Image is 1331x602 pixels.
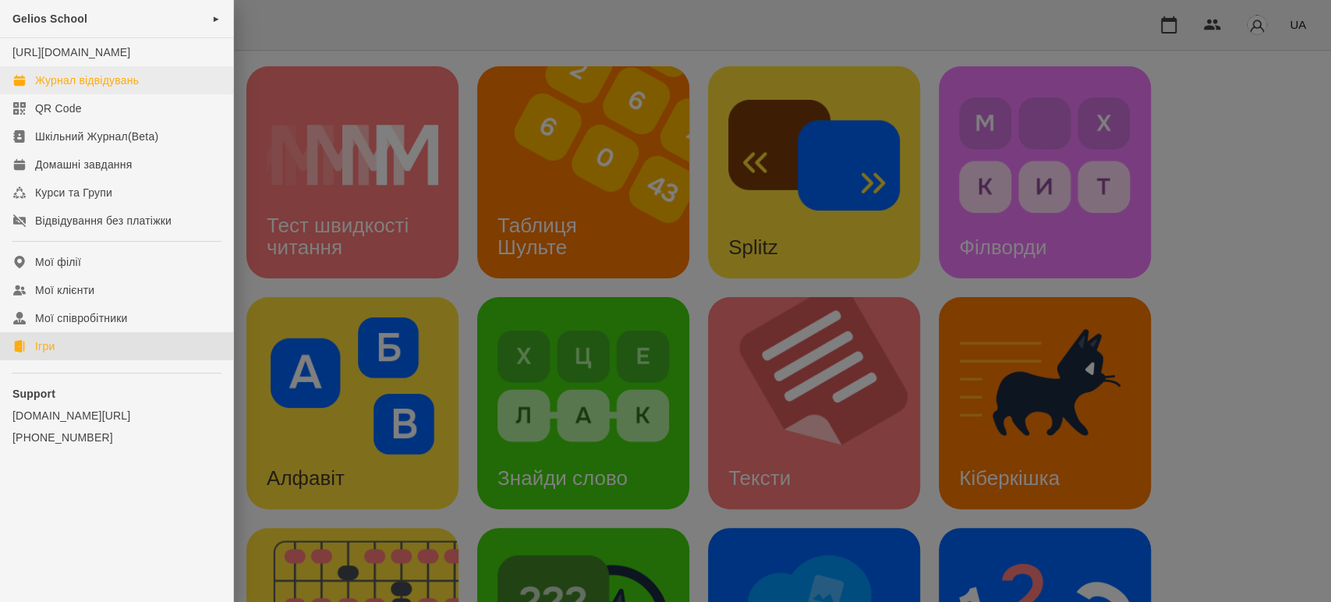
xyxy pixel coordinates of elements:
div: Журнал відвідувань [35,73,139,88]
div: Мої клієнти [35,282,94,298]
a: [DOMAIN_NAME][URL] [12,408,221,423]
div: Мої співробітники [35,310,128,326]
div: Мої філії [35,254,81,270]
a: [URL][DOMAIN_NAME] [12,46,130,58]
div: Ігри [35,338,55,354]
div: QR Code [35,101,82,116]
div: Відвідування без платіжки [35,213,172,228]
span: Gelios School [12,12,87,25]
div: Домашні завдання [35,157,132,172]
div: Шкільний Журнал(Beta) [35,129,158,144]
p: Support [12,386,221,402]
div: Курси та Групи [35,185,112,200]
a: [PHONE_NUMBER] [12,430,221,445]
span: ► [212,12,221,25]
